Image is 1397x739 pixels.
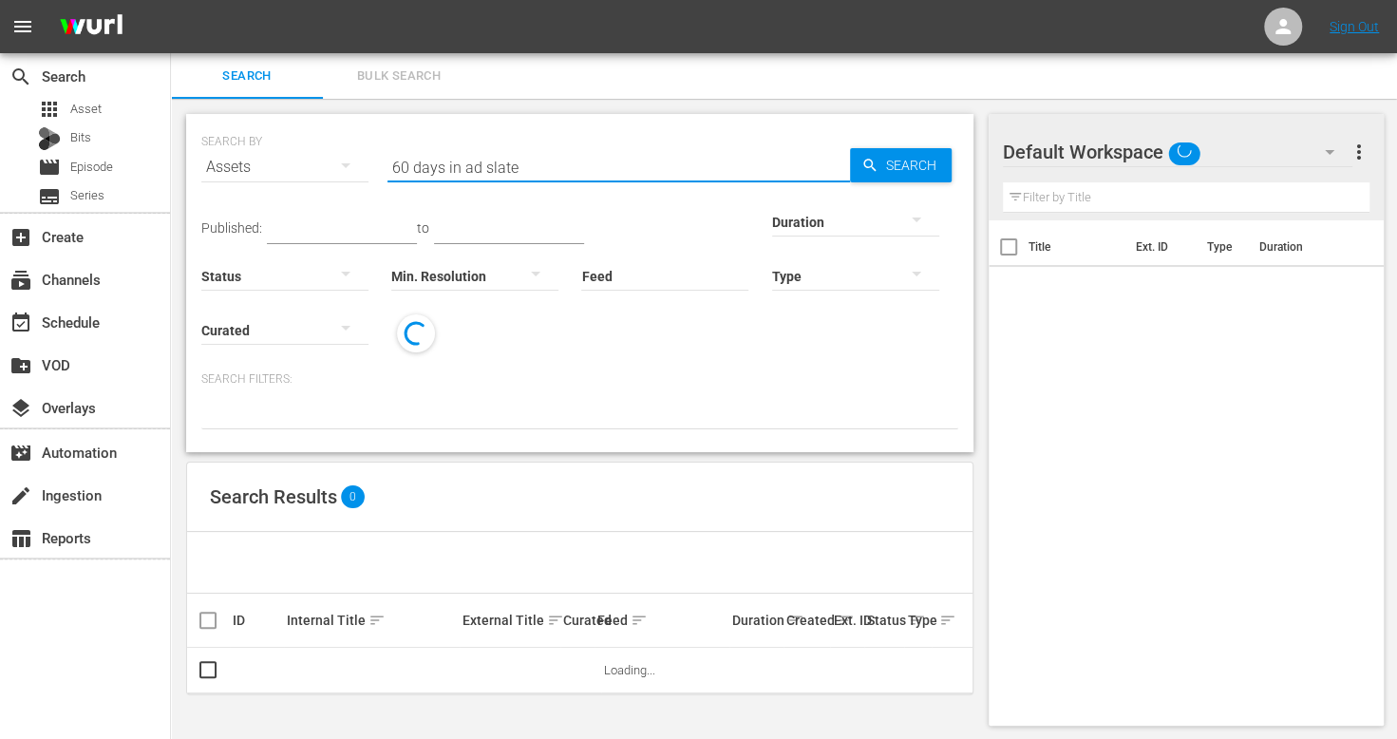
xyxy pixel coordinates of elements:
span: Asset [70,100,102,119]
span: Automation [9,442,32,464]
div: Curated [563,613,592,628]
span: Ingestion [9,484,32,507]
span: Create [9,226,32,249]
div: Ext. ID [833,613,861,628]
div: Created [786,609,828,632]
span: Loading... [604,663,655,677]
th: Duration [1247,220,1361,274]
th: Ext. ID [1124,220,1195,274]
div: Feed [597,609,727,632]
span: sort [547,612,564,629]
div: Status [867,609,902,632]
span: VOD [9,354,32,377]
th: Type [1195,220,1247,274]
span: Schedule [9,312,32,334]
div: Internal Title [287,609,457,632]
span: sort [368,612,386,629]
button: Search [850,148,952,182]
span: to [417,220,429,236]
div: Assets [201,141,368,194]
span: 0 [341,485,365,508]
span: Channels [9,269,32,292]
span: Search [9,66,32,88]
div: Bits [38,127,61,150]
span: Bulk Search [334,66,463,87]
span: sort [631,612,648,629]
div: Duration [732,609,781,632]
span: Bits [70,128,91,147]
button: more_vert [1347,129,1369,175]
span: more_vert [1347,141,1369,163]
span: Published: [201,220,262,236]
span: menu [11,15,34,38]
span: Asset [38,98,61,121]
span: Series [38,185,61,208]
span: Overlays [9,397,32,420]
a: Sign Out [1330,19,1379,34]
div: External Title [463,609,558,632]
span: Search [878,148,952,182]
span: Episode [70,158,113,177]
th: Title [1029,220,1124,274]
span: Search [182,66,311,87]
p: Search Filters: [201,371,958,388]
img: ans4CAIJ8jUAAAAAAAAAAAAAAAAAAAAAAAAgQb4GAAAAAAAAAAAAAAAAAAAAAAAAJMjXAAAAAAAAAAAAAAAAAAAAAAAAgAT5G... [46,5,137,49]
div: Default Workspace [1003,125,1353,179]
div: Type [907,609,928,632]
div: ID [233,613,281,628]
span: Reports [9,527,32,550]
span: Series [70,186,104,205]
span: Episode [38,156,61,179]
span: Search Results [210,485,337,508]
